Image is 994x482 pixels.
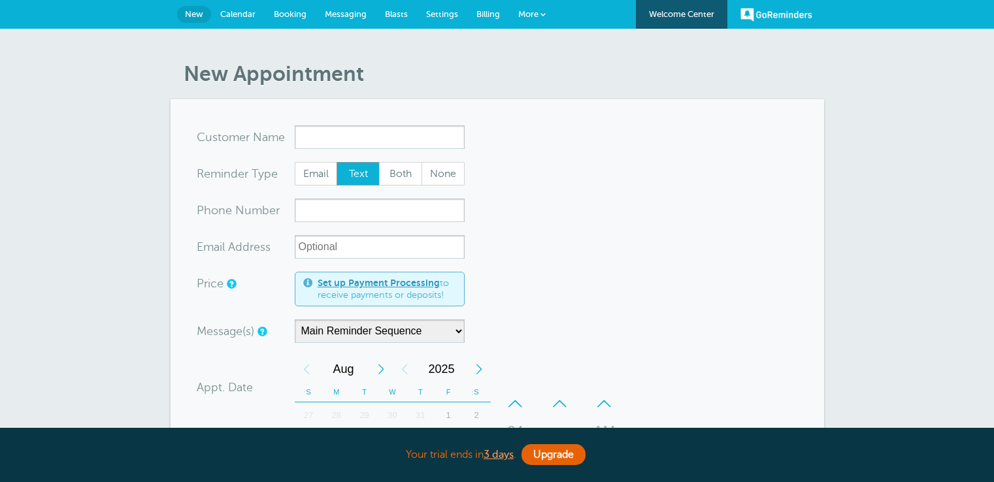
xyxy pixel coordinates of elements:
[295,235,465,259] input: Optional
[406,402,435,428] div: 31
[197,278,224,289] label: Price
[337,163,379,185] span: Text
[416,356,467,382] span: 2025
[197,241,220,253] span: Ema
[295,162,338,185] label: Email
[435,402,463,428] div: Friday, August 1
[406,382,435,402] th: T
[422,162,465,185] label: None
[274,9,306,19] span: Booking
[227,280,235,288] a: An optional price for the appointment. If you set a price, you can include a payment link in your...
[422,163,464,185] span: None
[197,204,218,216] span: Pho
[322,382,350,402] th: M
[380,163,422,185] span: Both
[295,402,323,428] div: Sunday, July 27
[476,9,500,19] span: Billing
[406,402,435,428] div: Thursday, July 31
[295,402,323,428] div: 27
[171,441,824,469] div: Your trial ends in .
[318,356,369,382] span: August
[463,382,491,402] th: S
[500,418,531,444] div: 04
[177,6,211,23] a: New
[295,356,318,382] div: Previous Month
[185,9,203,19] span: New
[220,241,250,253] span: il Add
[378,402,406,428] div: Wednesday, July 30
[435,382,463,402] th: F
[463,402,491,428] div: Saturday, August 2
[467,356,491,382] div: Next Year
[325,9,367,19] span: Messaging
[197,131,218,143] span: Cus
[379,162,422,185] label: Both
[218,204,252,216] span: ne Nu
[220,9,256,19] span: Calendar
[369,356,393,382] div: Next Month
[197,235,295,259] div: ress
[463,402,491,428] div: 2
[484,449,514,460] a: 3 days
[197,381,253,393] label: Appt. Date
[295,163,337,185] span: Email
[322,402,350,428] div: 28
[393,356,416,382] div: Previous Year
[318,278,456,300] span: to receive payments or deposits!
[197,168,278,180] label: Reminder Type
[218,131,262,143] span: tomer N
[184,61,824,86] h1: New Appointment
[426,9,458,19] span: Settings
[197,199,295,222] div: mber
[318,278,440,288] a: Set up Payment Processing
[350,402,378,428] div: Tuesday, July 29
[378,382,406,402] th: W
[295,382,323,402] th: S
[322,402,350,428] div: Monday, July 28
[385,9,408,19] span: Blasts
[337,162,380,185] label: Text
[257,327,265,336] a: Simple templates and custom messages will use the reminder schedule set under Settings > Reminder...
[350,402,378,428] div: 29
[435,402,463,428] div: 1
[518,9,538,19] span: More
[378,402,406,428] div: 30
[197,325,254,337] label: Message(s)
[589,418,620,444] div: AM
[522,444,586,465] a: Upgrade
[350,382,378,402] th: T
[197,125,295,149] div: ame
